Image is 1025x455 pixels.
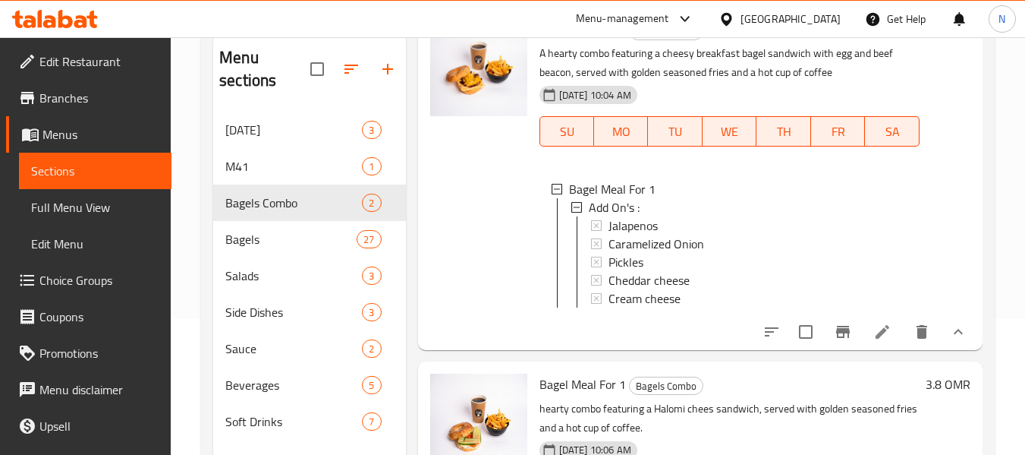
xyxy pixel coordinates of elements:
div: Bagels Combo [629,377,703,395]
span: 3 [363,123,380,137]
span: Promotions [39,344,159,362]
span: TU [654,121,696,143]
span: Bagels Combo [630,378,703,395]
div: items [362,376,381,394]
span: Side Dishes [225,303,362,321]
span: Pickles [608,253,643,271]
div: [GEOGRAPHIC_DATA] [740,11,841,27]
span: Bagels [225,230,357,248]
span: Cream cheese [608,289,681,308]
div: items [362,340,381,358]
a: Menus [6,116,171,153]
span: Jalapenos [608,216,658,235]
a: Branches [6,80,171,116]
button: show more [940,314,976,350]
span: Cheddar cheese [608,271,690,289]
button: FR [811,116,866,147]
span: 7 [363,415,380,429]
button: Branch-specific-item [825,314,861,350]
div: items [362,412,381,431]
span: 5 [363,378,380,393]
div: items [357,230,381,248]
img: Bagel Meal For 1 [430,19,527,116]
span: M41 [225,157,362,175]
div: Salads3 [213,258,405,294]
span: Select all sections [301,53,333,85]
a: Full Menu View [19,189,171,226]
span: Bagels Combo [225,194,362,212]
span: [DATE] 10:04 AM [553,88,637,103]
div: Ramadan [225,121,362,139]
div: M411 [213,148,405,185]
a: Promotions [6,335,171,371]
span: Branches [39,89,159,107]
span: Sort sections [333,51,369,87]
div: Bagels Combo2 [213,185,405,221]
button: SA [865,116,920,147]
a: Edit Menu [19,226,171,262]
div: [DATE]3 [213,112,405,148]
span: Select to update [790,316,822,348]
span: SU [546,121,588,143]
a: Edit menu item [873,323,891,341]
span: Choice Groups [39,271,159,289]
svg: Show Choices [949,323,967,341]
div: Bagels27 [213,221,405,258]
div: Sauce2 [213,330,405,367]
p: A hearty combo featuring a cheesy breakfast bagel sandwich with egg and beef beacon, served with ... [539,44,920,82]
span: Caramelized Onion [608,235,704,253]
div: Side Dishes3 [213,294,405,330]
button: delete [904,314,940,350]
a: Coupons [6,299,171,335]
span: TH [762,121,805,143]
span: Menus [42,125,159,144]
div: Beverages5 [213,367,405,403]
span: Sections [31,162,159,180]
span: Bagel Meal For 1 [569,180,656,198]
span: WE [709,121,751,143]
span: Soft Drinks [225,412,362,431]
button: WE [703,116,757,147]
div: items [362,194,381,212]
h2: Menu sections [219,46,310,92]
button: Add section [369,51,406,87]
a: Edit Restaurant [6,43,171,80]
span: Sauce [225,340,362,358]
span: MO [600,121,643,143]
div: items [362,157,381,175]
span: Salads [225,267,362,285]
a: Sections [19,153,171,189]
span: Add On's : [589,198,640,216]
span: Beverages [225,376,362,394]
button: TH [756,116,811,147]
a: Menu disclaimer [6,371,171,408]
button: SU [539,116,594,147]
span: 1 [363,160,380,174]
span: 2 [363,196,380,210]
span: Menu disclaimer [39,381,159,399]
span: 3 [363,269,380,283]
span: Coupons [39,308,159,326]
nav: Menu sections [213,106,405,446]
span: Bagel Meal For 1 [539,373,626,396]
span: FR [817,121,860,143]
button: MO [594,116,649,147]
span: N [998,11,1005,27]
span: Full Menu View [31,198,159,216]
a: Upsell [6,408,171,444]
button: sort-choices [753,314,790,350]
span: Edit Restaurant [39,52,159,71]
span: 2 [363,342,380,356]
div: items [362,267,381,285]
span: Upsell [39,417,159,435]
span: Edit Menu [31,235,159,253]
div: Menu-management [576,10,669,28]
span: 27 [357,232,380,247]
